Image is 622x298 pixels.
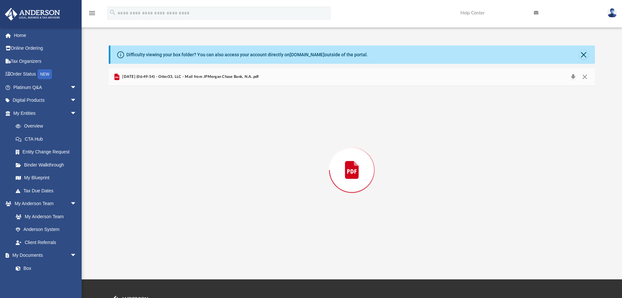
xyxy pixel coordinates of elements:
a: CTA Hub [9,132,87,146]
button: Close [579,72,591,81]
span: arrow_drop_down [70,107,83,120]
i: menu [88,9,96,17]
a: Client Referrals [9,236,83,249]
span: [DATE] (06:49:54) - Otter33, LLC - Mail from JPMorgan Chase Bank, N.A..pdf [121,74,259,80]
div: Difficulty viewing your box folder? You can also access your account directly on outside of the p... [126,51,368,58]
span: arrow_drop_down [70,249,83,262]
a: My Anderson Team [9,210,80,223]
a: Binder Walkthrough [9,158,87,171]
a: My Documentsarrow_drop_down [5,249,83,262]
i: search [109,9,116,16]
a: Online Ordering [5,42,87,55]
span: arrow_drop_down [70,197,83,211]
a: My Anderson Teamarrow_drop_down [5,197,83,210]
div: NEW [38,69,52,79]
a: Overview [9,120,87,133]
a: Entity Change Request [9,146,87,159]
a: Tax Due Dates [9,184,87,197]
span: arrow_drop_down [70,81,83,94]
a: Box [9,262,80,275]
img: Anderson Advisors Platinum Portal [3,8,62,21]
a: Platinum Q&Aarrow_drop_down [5,81,87,94]
a: Anderson System [9,223,83,236]
a: [DOMAIN_NAME] [290,52,325,57]
a: menu [88,12,96,17]
a: My Entitiesarrow_drop_down [5,107,87,120]
a: Meeting Minutes [9,275,83,288]
a: Tax Organizers [5,55,87,68]
a: Order StatusNEW [5,68,87,81]
a: My Blueprint [9,171,83,184]
div: Preview [109,68,595,254]
img: User Pic [607,8,617,18]
button: Close [579,50,588,59]
a: Home [5,29,87,42]
span: arrow_drop_down [70,94,83,107]
a: Digital Productsarrow_drop_down [5,94,87,107]
button: Download [567,72,579,81]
